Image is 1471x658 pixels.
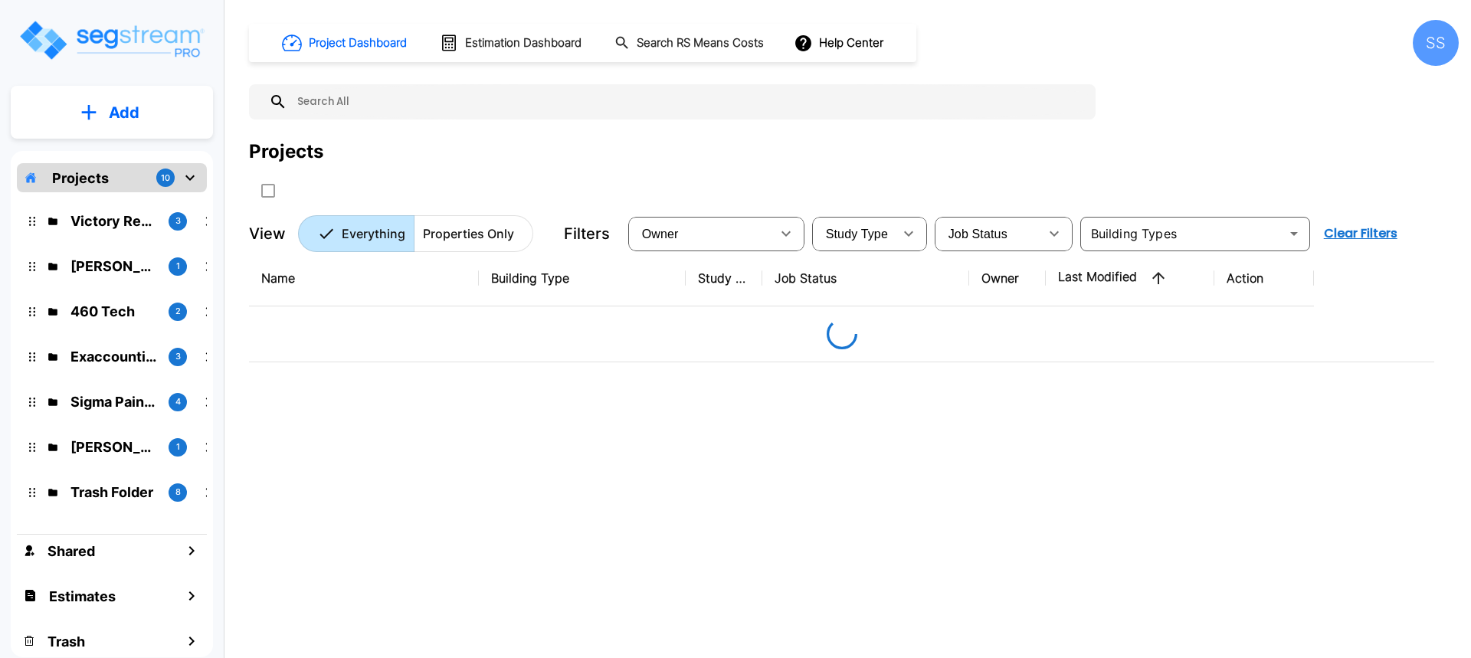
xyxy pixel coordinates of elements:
div: SS [1413,20,1459,66]
p: Atkinson Candy [70,256,156,277]
h1: Shared [48,541,95,561]
button: Everything [298,215,414,252]
p: Projects [52,168,109,188]
h1: Estimation Dashboard [465,34,582,52]
p: 1 [176,440,180,453]
h1: Project Dashboard [309,34,407,52]
button: Estimation Dashboard [434,27,590,59]
div: Platform [298,215,533,252]
p: 8 [175,486,181,499]
p: Exaccountic - Victory Real Estate [70,346,156,367]
input: Search All [287,84,1088,119]
img: Logo [18,18,205,62]
th: Last Modified [1046,250,1214,306]
p: Trash Folder [70,482,156,503]
button: Add [11,90,213,135]
span: Study Type [826,228,888,241]
p: 4 [175,395,181,408]
p: Properties Only [423,224,514,243]
p: 10 [161,172,170,185]
button: Clear Filters [1318,218,1404,249]
p: 460 Tech [70,301,156,322]
button: Project Dashboard [276,26,415,60]
th: Name [249,250,479,306]
input: Building Types [1085,223,1280,244]
p: McLane Rental Properties [70,437,156,457]
span: Job Status [948,228,1007,241]
div: Select [938,212,1039,255]
div: Select [815,212,893,255]
p: 3 [175,350,181,363]
p: Filters [564,222,610,245]
p: Sigma Pain Clinic [70,391,156,412]
button: Properties Only [414,215,533,252]
h1: Search RS Means Costs [637,34,764,52]
th: Job Status [762,250,969,306]
th: Study Type [686,250,762,306]
h1: Estimates [49,586,116,607]
th: Building Type [479,250,686,306]
span: Owner [642,228,679,241]
th: Action [1214,250,1314,306]
button: SelectAll [253,175,283,206]
button: Help Center [791,28,889,57]
p: 1 [176,260,180,273]
p: Victory Real Estate [70,211,156,231]
p: 3 [175,214,181,228]
p: 2 [175,305,181,318]
div: Projects [249,138,323,165]
p: View [249,222,286,245]
h1: Trash [48,631,85,652]
p: Everything [342,224,405,243]
th: Owner [969,250,1046,306]
p: Add [109,101,139,124]
button: Search RS Means Costs [608,28,772,58]
div: Select [631,212,771,255]
button: Open [1283,223,1305,244]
